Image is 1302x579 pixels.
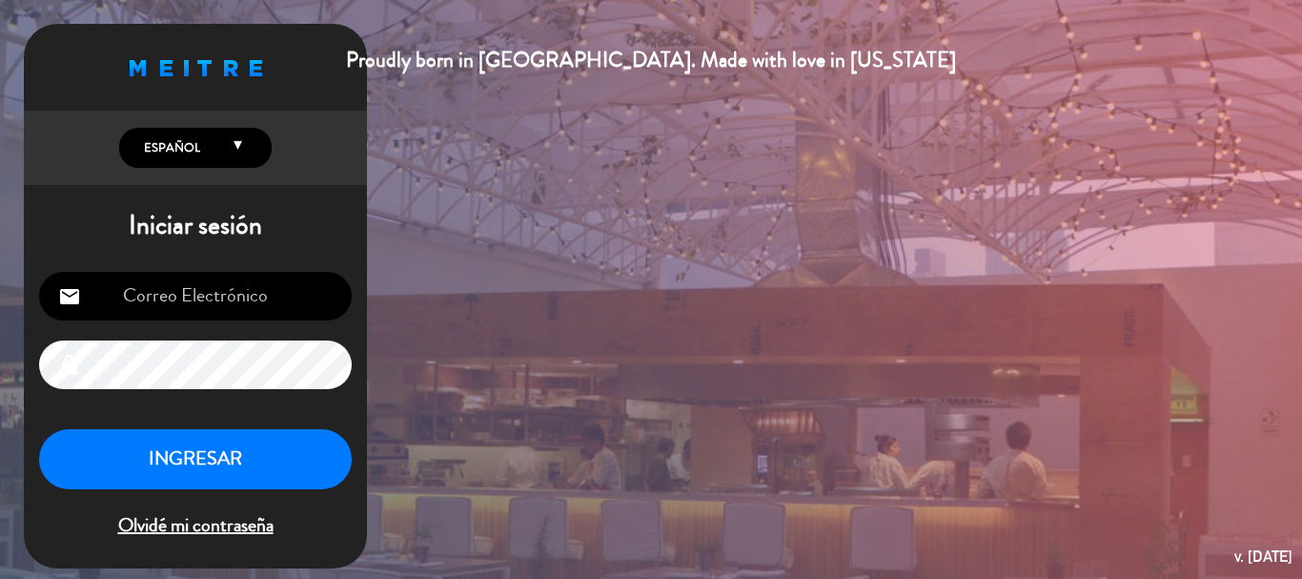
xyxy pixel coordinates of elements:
div: v. [DATE] [1234,544,1292,569]
i: email [58,285,81,308]
h1: Iniciar sesión [24,210,367,242]
button: INGRESAR [39,429,352,489]
input: Correo Electrónico [39,272,352,321]
span: Español [139,138,200,157]
i: lock [58,354,81,377]
span: Olvidé mi contraseña [39,510,352,542]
